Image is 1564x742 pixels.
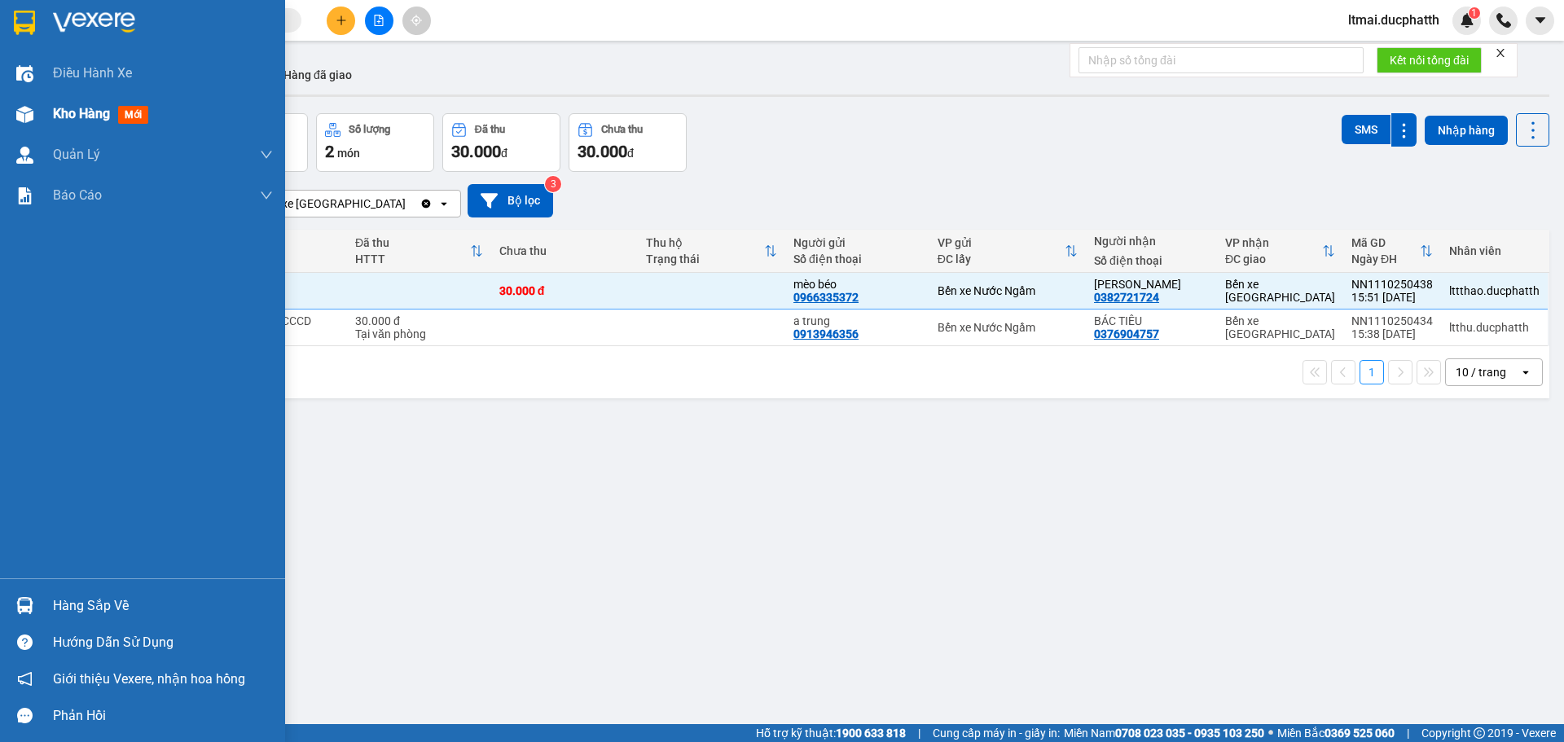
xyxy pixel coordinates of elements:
[475,124,505,135] div: Đã thu
[355,327,483,340] div: Tại văn phòng
[1456,364,1506,380] div: 10 / trang
[933,724,1060,742] span: Cung cấp máy in - giấy in:
[929,230,1086,273] th: Toggle SortBy
[1390,51,1469,69] span: Kết nối tổng đài
[938,252,1065,266] div: ĐC lấy
[1351,291,1433,304] div: 15:51 [DATE]
[349,124,390,135] div: Số lượng
[1225,314,1335,340] div: Bến xe [GEOGRAPHIC_DATA]
[1526,7,1554,35] button: caret-down
[316,113,434,172] button: Số lượng2món
[16,187,33,204] img: solution-icon
[1094,235,1209,248] div: Người nhận
[793,252,921,266] div: Số điện thoại
[756,724,906,742] span: Hỗ trợ kỹ thuật:
[14,11,35,35] img: logo-vxr
[16,597,33,614] img: warehouse-icon
[1217,230,1343,273] th: Toggle SortBy
[260,148,273,161] span: down
[347,230,491,273] th: Toggle SortBy
[437,197,450,210] svg: open
[355,314,483,327] div: 30.000 đ
[1474,727,1485,739] span: copyright
[53,704,273,728] div: Phản hồi
[545,176,561,192] sup: 3
[499,244,630,257] div: Chưa thu
[411,15,422,26] span: aim
[17,671,33,687] span: notification
[270,55,365,94] button: Hàng đã giao
[53,630,273,655] div: Hướng dẫn sử dụng
[53,63,132,83] span: Điều hành xe
[53,144,100,165] span: Quản Lý
[646,236,764,249] div: Thu hộ
[1225,278,1335,304] div: Bến xe [GEOGRAPHIC_DATA]
[1094,291,1159,304] div: 0382721724
[1094,278,1209,291] div: Cẩm linh
[260,195,406,212] div: Bến xe [GEOGRAPHIC_DATA]
[1496,13,1511,28] img: phone-icon
[402,7,431,35] button: aim
[1407,724,1409,742] span: |
[646,252,764,266] div: Trạng thái
[638,230,785,273] th: Toggle SortBy
[1094,314,1209,327] div: BÁC TIÊU
[420,197,433,210] svg: Clear value
[1225,252,1322,266] div: ĐC giao
[793,314,921,327] div: a trung
[1351,327,1433,340] div: 15:38 [DATE]
[17,634,33,650] span: question-circle
[1377,47,1482,73] button: Kết nối tổng đài
[836,727,906,740] strong: 1900 633 818
[501,147,507,160] span: đ
[1343,230,1441,273] th: Toggle SortBy
[373,15,384,26] span: file-add
[442,113,560,172] button: Đã thu30.000đ
[1519,366,1532,379] svg: open
[627,147,634,160] span: đ
[118,106,148,124] span: mới
[499,284,630,297] div: 30.000 đ
[365,7,393,35] button: file-add
[53,594,273,618] div: Hàng sắp về
[1449,321,1540,334] div: ltthu.ducphatth
[468,184,553,217] button: Bộ lọc
[337,147,360,160] span: món
[793,236,921,249] div: Người gửi
[355,252,470,266] div: HTTT
[938,236,1065,249] div: VP gửi
[17,708,33,723] span: message
[938,321,1078,334] div: Bến xe Nước Ngầm
[569,113,687,172] button: Chưa thu30.000đ
[355,236,470,249] div: Đã thu
[1351,314,1433,327] div: NN1110250434
[1471,7,1477,19] span: 1
[601,124,643,135] div: Chưa thu
[793,278,921,291] div: mèo béo
[1079,47,1364,73] input: Nhập số tổng đài
[1351,252,1420,266] div: Ngày ĐH
[1425,116,1508,145] button: Nhập hàng
[336,15,347,26] span: plus
[53,106,110,121] span: Kho hàng
[1351,278,1433,291] div: NN1110250438
[1495,47,1506,59] span: close
[1268,730,1273,736] span: ⚪️
[938,284,1078,297] div: Bến xe Nước Ngầm
[325,142,334,161] span: 2
[1064,724,1264,742] span: Miền Nam
[1325,727,1395,740] strong: 0369 525 060
[327,7,355,35] button: plus
[1115,727,1264,740] strong: 0708 023 035 - 0935 103 250
[260,189,273,202] span: down
[16,65,33,82] img: warehouse-icon
[1277,724,1395,742] span: Miền Bắc
[1094,327,1159,340] div: 0376904757
[407,195,409,212] input: Selected Bến xe Hoằng Hóa.
[1533,13,1548,28] span: caret-down
[793,327,859,340] div: 0913946356
[1469,7,1480,19] sup: 1
[1449,284,1540,297] div: lttthao.ducphatth
[1225,236,1322,249] div: VP nhận
[578,142,627,161] span: 30.000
